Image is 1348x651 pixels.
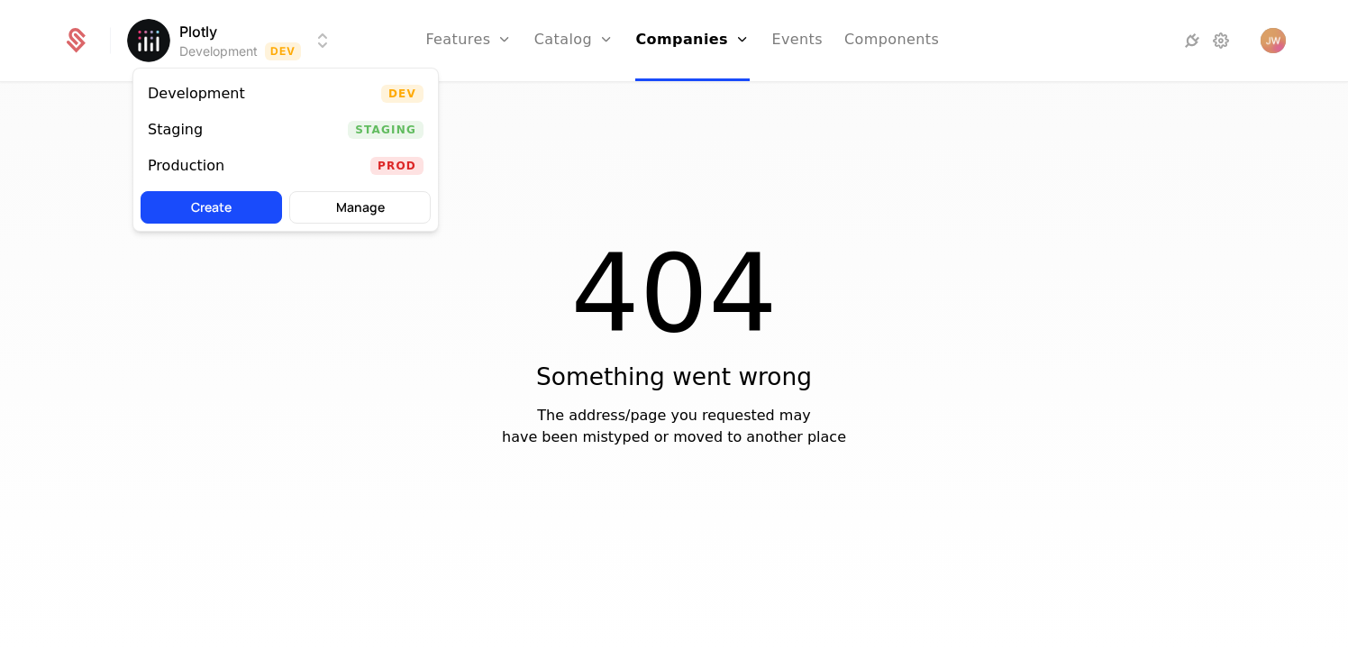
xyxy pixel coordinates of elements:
[148,159,224,173] div: Production
[148,123,203,137] div: Staging
[370,157,424,175] span: Prod
[141,191,282,224] button: Create
[348,121,424,139] span: Staging
[289,191,431,224] button: Manage
[132,68,439,232] div: Select environment
[148,87,245,101] div: Development
[381,85,424,103] span: Dev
